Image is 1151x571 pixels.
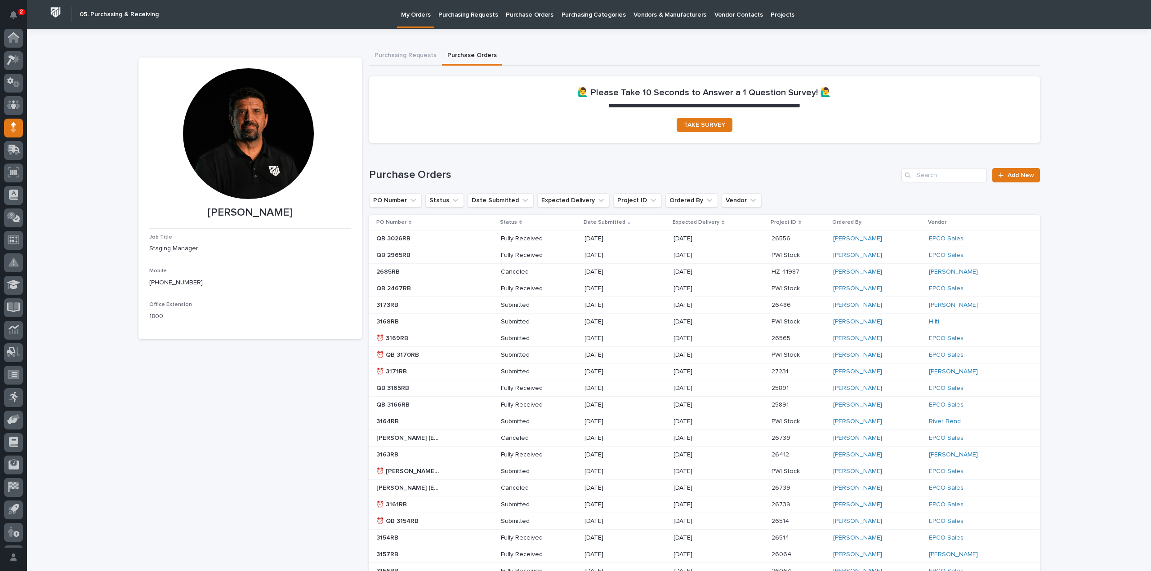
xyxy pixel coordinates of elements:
p: PWI Stock [772,250,802,259]
a: [PERSON_NAME] [833,385,882,392]
p: Vendor [928,217,946,227]
p: 26486 [772,300,793,309]
p: ⏰ QB 3170RB [376,350,421,359]
p: Submitted [501,518,565,525]
p: Ordered By [832,217,861,227]
p: 26412 [772,449,791,459]
button: PO Number [369,193,422,208]
p: 26514 [772,516,791,525]
tr: 3173RB3173RB Submitted[DATE][DATE]2648626486 [PERSON_NAME] [PERSON_NAME] [369,297,1040,314]
p: ⏰ Verbal Reinhart (EPCO 9/30/25) [376,466,442,475]
p: [DATE] [584,534,649,542]
p: 3163RB [376,449,400,459]
a: [PERSON_NAME] [833,368,882,376]
p: [DATE] [674,484,738,492]
a: Hilti [929,318,939,326]
p: [DATE] [584,385,649,392]
p: ⏰ 3171RB [376,366,409,376]
a: [PERSON_NAME] [833,301,882,309]
a: [PERSON_NAME] [833,484,882,492]
p: [DATE] [584,235,649,243]
p: ⏰ 3161RB [376,499,409,509]
button: Ordered By [665,193,718,208]
tr: ⏰ 3161RB⏰ 3161RB Submitted[DATE][DATE]2673926739 [PERSON_NAME] EPCO Sales [369,496,1040,513]
tr: ⏰ 3171RB⏰ 3171RB Submitted[DATE][DATE]2723127231 [PERSON_NAME] [PERSON_NAME] [369,363,1040,380]
p: PWI Stock [772,466,802,475]
p: Fully Received [501,252,565,259]
p: [DATE] [584,551,649,558]
tr: QB 3165RBQB 3165RB Fully Received[DATE][DATE]2589125891 [PERSON_NAME] EPCO Sales [369,380,1040,397]
a: EPCO Sales [929,484,964,492]
p: 26556 [772,233,792,243]
a: [PERSON_NAME] [833,401,882,409]
a: [PERSON_NAME] [833,235,882,243]
p: QB 2965RB [376,250,412,259]
p: [DATE] [584,484,649,492]
tr: [PERSON_NAME] (EPCO [DATE])[PERSON_NAME] (EPCO [DATE]) Canceled[DATE][DATE]2673926739 [PERSON_NAM... [369,480,1040,496]
p: Fully Received [501,385,565,392]
h2: 🙋‍♂️ Please Take 10 Seconds to Answer a 1 Question Survey! 🙋‍♂️ [577,87,831,98]
tr: 3163RB3163RB Fully Received[DATE][DATE]2641226412 [PERSON_NAME] [PERSON_NAME] [369,447,1040,463]
tr: QB 2965RBQB 2965RB Fully Received[DATE][DATE]PWI StockPWI Stock [PERSON_NAME] EPCO Sales [369,247,1040,264]
div: Notifications2 [11,11,23,25]
a: [PERSON_NAME] [833,534,882,542]
p: Canceled [501,268,565,276]
tr: ⏰ [PERSON_NAME] (EPCO [DATE])⏰ [PERSON_NAME] (EPCO [DATE]) Submitted[DATE][DATE]PWI StockPWI Stoc... [369,463,1040,480]
button: Vendor [722,193,762,208]
span: TAKE SURVEY [684,122,725,128]
a: [PERSON_NAME] [833,335,882,342]
button: Project ID [613,193,662,208]
a: [PERSON_NAME] [833,418,882,425]
span: Office Extension [149,302,192,307]
p: [DATE] [584,451,649,459]
p: Submitted [501,501,565,509]
p: PWI Stock [772,316,802,326]
p: Submitted [501,468,565,475]
a: [PERSON_NAME] [833,351,882,359]
p: Expected Delivery [673,217,719,227]
a: [PERSON_NAME] [929,268,978,276]
a: [PERSON_NAME] [929,368,978,376]
p: [DATE] [674,434,738,442]
p: PWI Stock [772,350,802,359]
p: [DATE] [584,368,649,376]
a: [PERSON_NAME] [833,551,882,558]
button: Expected Delivery [537,193,610,208]
a: EPCO Sales [929,235,964,243]
p: 26565 [772,333,792,342]
h2: 05. Purchasing & Receiving [80,11,159,18]
p: Submitted [501,335,565,342]
p: Fully Received [501,534,565,542]
a: EPCO Sales [929,335,964,342]
p: QB 3165RB [376,383,411,392]
span: Add New [1008,172,1034,178]
button: Purchase Orders [442,47,502,66]
p: ⏰ QB 3154RB [376,516,420,525]
p: Staging Manager [149,244,351,253]
a: [PERSON_NAME] [929,451,978,459]
a: [PERSON_NAME] [833,451,882,459]
p: ⏰ 3169RB [376,333,410,342]
a: [PERSON_NAME] [833,252,882,259]
button: Purchasing Requests [369,47,442,66]
p: [DATE] [674,468,738,475]
a: [PERSON_NAME] [929,301,978,309]
a: EPCO Sales [929,468,964,475]
p: [DATE] [584,351,649,359]
p: [DATE] [674,235,738,243]
p: [DATE] [584,418,649,425]
p: 27231 [772,366,790,376]
p: Date Submitted [584,217,625,227]
p: [DATE] [584,318,649,326]
span: Job Title [149,235,172,240]
p: 2685RB [376,266,402,276]
p: PO Number [376,217,406,227]
button: Notifications [4,5,23,24]
p: [DATE] [674,418,738,425]
tr: ⏰ 3169RB⏰ 3169RB Submitted[DATE][DATE]2656526565 [PERSON_NAME] EPCO Sales [369,330,1040,347]
p: Submitted [501,418,565,425]
p: [DATE] [674,451,738,459]
button: Date Submitted [468,193,534,208]
tr: 3154RB3154RB Fully Received[DATE][DATE]2651426514 [PERSON_NAME] EPCO Sales [369,529,1040,546]
p: Verbal Reinhart (EPCO 9/30/25) [376,482,442,492]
